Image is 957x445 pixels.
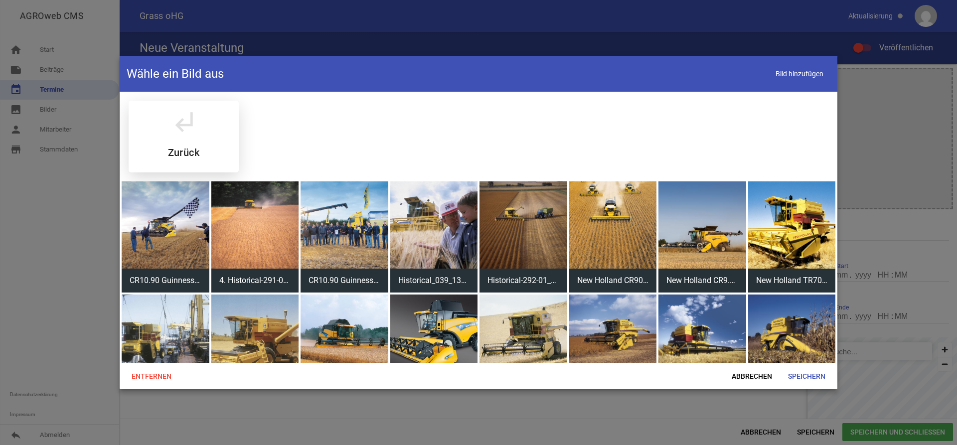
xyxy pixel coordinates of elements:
span: Abbrechen [724,367,780,385]
span: 4. Historical-291-09_691555.jpg [211,268,299,294]
span: CR10.90 Guinness World Record 1_691553.jpg [122,268,209,294]
span: Bild hinzufügen [769,63,830,84]
span: Historical-292-01_691556.jpg [479,268,567,294]
h4: Wähle ein Bild aus [127,66,224,82]
span: New Holland CR9060_691575.jpg [569,268,657,294]
span: Entfernen [124,367,179,385]
span: CR10.90 Guinness World Record_691559.jpg [301,268,388,294]
span: New Holland TR70_691545.jpg [748,268,836,294]
span: New Holland CR9.90_691558.jpg [658,268,746,294]
span: Historical_039_13_691557.jpg [390,268,478,294]
i: subdirectory_arrow_left [169,108,197,136]
div: NEW HOLLAND [129,101,239,172]
span: Speichern [780,367,833,385]
h5: Zurück [168,148,199,157]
